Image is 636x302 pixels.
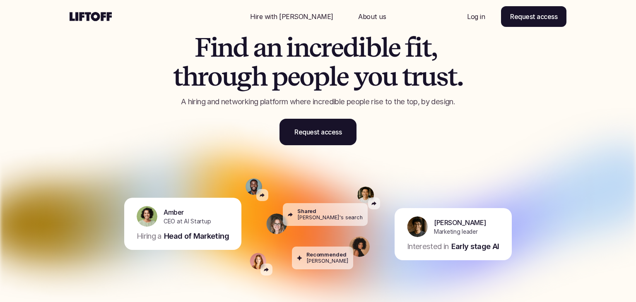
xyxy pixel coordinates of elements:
[343,33,358,62] span: d
[501,6,566,27] a: Request access
[336,62,349,91] span: e
[233,33,248,62] span: d
[306,258,348,264] p: [PERSON_NAME]
[251,62,267,91] span: h
[217,33,233,62] span: n
[402,62,411,91] span: t
[294,33,309,62] span: n
[381,33,388,62] span: l
[329,62,336,91] span: l
[236,62,251,91] span: g
[354,62,368,91] span: y
[299,62,313,91] span: o
[198,62,207,91] span: r
[358,12,386,22] p: About us
[195,33,210,62] span: F
[366,33,381,62] span: b
[287,62,300,91] span: e
[382,62,397,91] span: u
[286,33,294,62] span: i
[457,7,495,26] a: Nav Link
[240,7,343,26] a: Nav Link
[457,62,463,91] span: .
[358,33,366,62] span: i
[313,62,329,91] span: p
[321,33,331,62] span: r
[407,241,449,252] p: Interested in
[164,231,229,242] p: Head of Marketing
[309,33,321,62] span: c
[182,62,198,91] span: h
[297,214,363,221] p: [PERSON_NAME]'s search
[142,96,494,107] p: A hiring and networking platform where incredible people rise to the top, by design.
[210,33,218,62] span: i
[294,127,342,137] p: Request access
[368,62,382,91] span: o
[348,7,396,26] a: Nav Link
[253,33,266,62] span: a
[436,62,448,91] span: s
[421,62,436,91] span: u
[422,33,431,62] span: t
[331,33,343,62] span: e
[510,12,557,22] p: Request access
[405,33,414,62] span: f
[414,33,422,62] span: i
[164,207,184,217] p: Amber
[266,33,282,62] span: n
[173,62,182,91] span: t
[451,241,499,252] p: Early stage AI
[306,252,347,258] p: Recommended
[297,208,316,214] p: Shared
[448,62,457,91] span: t
[467,12,485,22] p: Log in
[137,231,161,242] p: Hiring a
[434,227,478,236] p: Marketing leader
[279,119,357,145] a: Request access
[222,62,237,91] span: u
[431,33,437,62] span: ,
[434,217,486,227] p: [PERSON_NAME]
[272,62,287,91] span: p
[207,62,222,91] span: o
[388,33,400,62] span: e
[164,217,211,225] p: CEO at AI Startup
[250,12,333,22] p: Hire with [PERSON_NAME]
[411,62,421,91] span: r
